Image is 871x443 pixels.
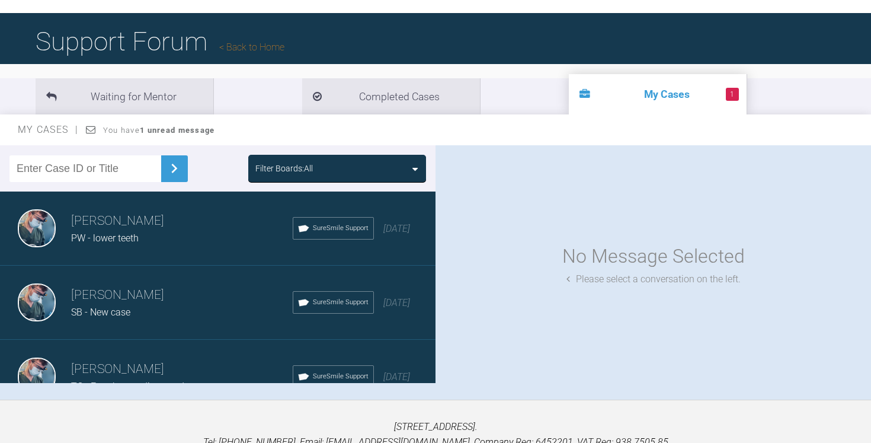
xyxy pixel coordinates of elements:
[18,283,56,321] img: Thomas Dobson
[36,21,284,62] h1: Support Forum
[383,371,410,383] span: [DATE]
[313,371,369,382] span: SureSmile Support
[726,88,739,101] span: 1
[71,232,139,244] span: PW - lower teeth
[71,285,293,305] h3: [PERSON_NAME]
[71,359,293,380] h3: [PERSON_NAME]
[313,297,369,308] span: SureSmile Support
[255,162,313,175] div: Filter Boards: All
[383,297,410,308] span: [DATE]
[9,155,161,182] input: Enter Case ID or Title
[140,126,214,135] strong: 1 unread message
[71,381,184,392] span: TC - Fourth case discussed
[18,209,56,247] img: Thomas Dobson
[302,78,480,114] li: Completed Cases
[18,124,79,135] span: My Cases
[313,223,369,234] span: SureSmile Support
[219,42,284,53] a: Back to Home
[103,126,215,135] span: You have
[566,272,741,287] div: Please select a conversation on the left.
[18,358,56,396] img: Thomas Dobson
[562,241,745,272] div: No Message Selected
[569,74,747,114] li: My Cases
[165,159,184,178] img: chevronRight.28bd32b0.svg
[71,211,293,231] h3: [PERSON_NAME]
[36,78,213,114] li: Waiting for Mentor
[71,307,130,318] span: SB - New case
[383,223,410,234] span: [DATE]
